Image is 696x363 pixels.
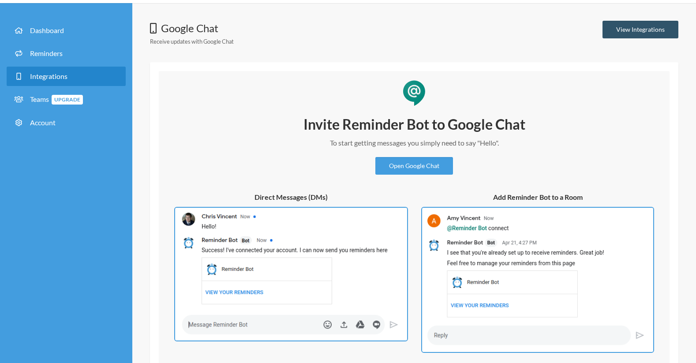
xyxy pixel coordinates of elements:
[30,72,67,80] span: Integrations
[30,118,56,127] span: Account
[7,90,126,109] a: TeamsUpgrade
[30,95,83,103] span: Teams
[150,21,234,36] h1: Google Chat
[282,138,546,148] p: To start getting messages you simply need to say "Hello".
[150,38,234,45] small: Receive updates with Google Chat
[30,26,64,34] span: Dashboard
[282,115,546,134] h2: Invite Reminder Bot to Google Chat
[30,49,63,57] span: Reminders
[7,113,126,132] a: Account
[174,192,408,202] h5: Direct Messages (DMs)
[7,44,126,63] a: Reminders
[7,21,126,40] a: Dashboard
[602,21,678,38] a: View Integrations
[375,157,453,175] a: Open Google Chat
[7,67,126,86] a: Integrations
[52,95,83,105] span: Upgrade
[421,192,654,202] h5: Add Reminder Bot to a Room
